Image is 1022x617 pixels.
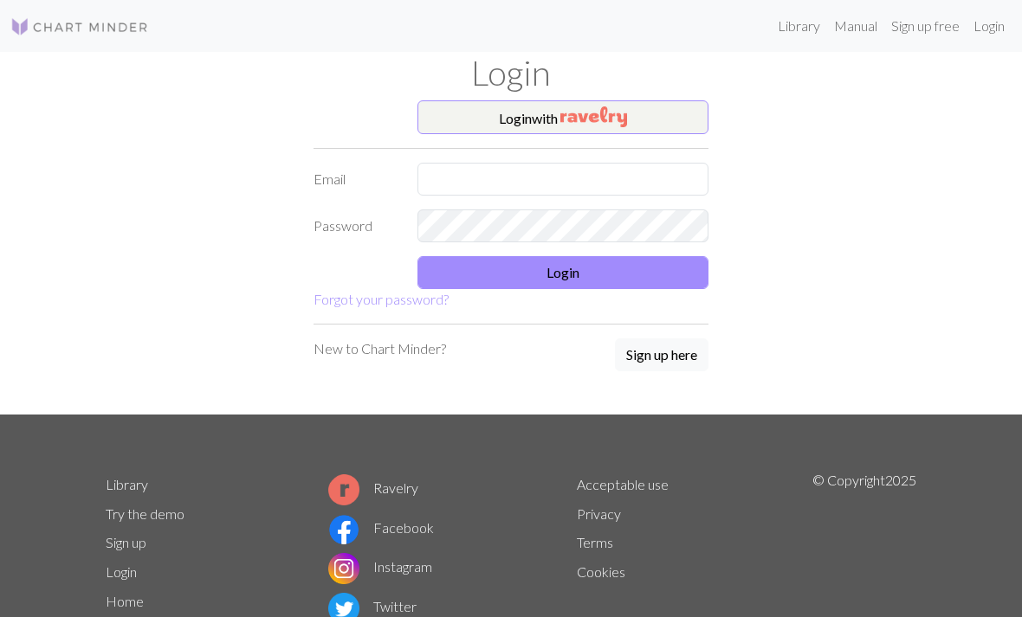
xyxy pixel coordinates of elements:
a: Facebook [328,519,434,536]
label: Email [303,163,407,196]
a: Sign up [106,534,146,550]
a: Login [106,563,137,580]
img: Facebook logo [328,514,359,545]
button: Login [417,256,708,289]
h1: Login [95,52,927,93]
button: Sign up here [615,338,708,371]
a: Library [771,9,827,43]
a: Try the demo [106,505,184,522]
a: Sign up free [884,9,967,43]
a: Home [106,593,144,609]
a: Terms [577,534,613,550]
button: Loginwith [417,100,708,135]
img: Logo [10,16,149,37]
img: Ravelry logo [328,474,359,505]
a: Sign up here [615,338,708,373]
a: Library [106,476,148,492]
img: Instagram logo [328,553,359,584]
a: Login [967,9,1012,43]
a: Privacy [577,505,621,522]
a: Forgot your password? [314,291,449,307]
a: Acceptable use [577,476,669,492]
label: Password [303,209,407,242]
a: Manual [827,9,884,43]
a: Cookies [577,563,625,580]
p: New to Chart Minder? [314,338,446,359]
img: Ravelry [560,106,627,127]
a: Twitter [328,598,417,614]
a: Instagram [328,558,432,575]
a: Ravelry [328,479,418,496]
